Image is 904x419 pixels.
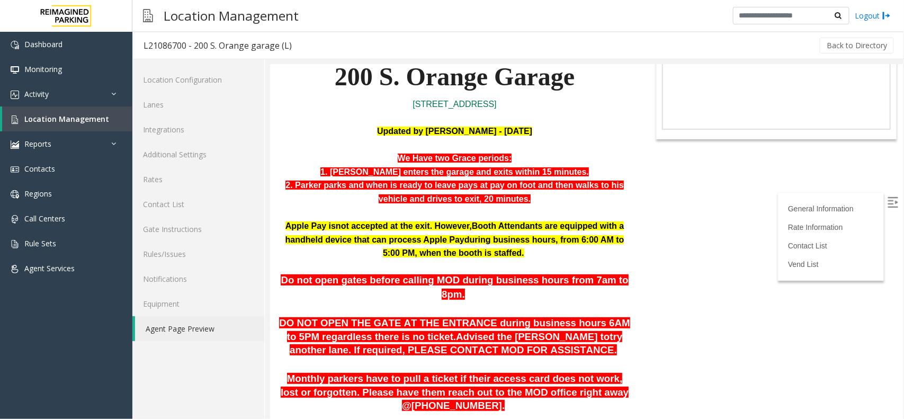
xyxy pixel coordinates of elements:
[142,35,226,44] a: [STREET_ADDRESS]
[24,189,52,199] span: Regions
[11,41,19,49] img: 'icon'
[9,253,360,278] span: DO NOT OPEN THE GATE AT THE ENTRANCE during business hours 6AM to 5PM regardless there is no ticket.
[24,139,51,149] span: Reports
[144,39,292,52] div: L21086700 - 200 S. Orange garage (L)
[11,165,19,174] img: 'icon'
[11,308,359,346] span: Monthly parkers have to pull a ticket if their access card does not work, lost or forgotten. Plea...
[66,157,160,166] span: not accepted at the exit
[15,157,66,166] span: Apple Pay is
[132,242,264,266] a: Rules/Issues
[518,195,549,204] a: Vend List
[135,316,264,341] a: Agent Page Preview
[132,92,264,117] a: Lanes
[158,3,304,29] h3: Location Management
[518,158,573,167] a: Rate Information
[132,192,264,217] a: Contact List
[24,39,62,49] span: Dashboard
[24,64,62,74] span: Monitoring
[11,140,19,149] img: 'icon'
[15,157,354,180] span: Booth Attendants are equipped with a handheld device that can process Apple Pay
[2,106,132,131] a: Location Management
[24,263,75,273] span: Agent Services
[882,10,891,21] img: logout
[160,157,202,166] span: . However,
[11,215,19,224] img: 'icon'
[132,67,264,92] a: Location Configuration
[820,38,894,54] button: Back to Directory
[11,190,19,199] img: 'icon'
[107,62,262,71] b: Updated by [PERSON_NAME] - [DATE]
[192,224,195,235] span: .
[518,140,584,148] a: General Information
[113,171,354,193] span: during business hours, from 6:00 AM to 5:00 PM, when the booth is staffed.
[132,291,264,316] a: Equipment
[15,116,353,139] font: 2. Parker parks and when is ready to leave pays at pay on foot and then walks to his vehicle and ...
[24,89,49,99] span: Activity
[24,114,109,124] span: Location Management
[186,266,339,278] span: Advised the [PERSON_NAME] to
[132,117,264,142] a: Integrations
[132,217,264,242] a: Gate Instructions
[11,66,19,74] img: 'icon'
[24,238,56,248] span: Rule Sets
[132,142,264,167] a: Additional Settings
[518,177,557,185] a: Contact List
[132,266,264,291] a: Notifications
[617,132,628,143] img: Open/Close Sidebar Menu
[50,103,319,112] font: 1. [PERSON_NAME] enters the garage and exits within 15 minutes.
[24,213,65,224] span: Call Centers
[855,10,891,21] a: Logout
[11,115,19,124] img: 'icon'
[11,240,19,248] img: 'icon'
[24,164,55,174] span: Contacts
[11,265,19,273] img: 'icon'
[132,167,264,192] a: Rates
[128,89,242,98] font: We Have two Grace periods:
[143,3,153,29] img: pageIcon
[11,91,19,99] img: 'icon'
[11,210,358,235] span: Do not open gates before calling MOD during business hours from 7am to 8pm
